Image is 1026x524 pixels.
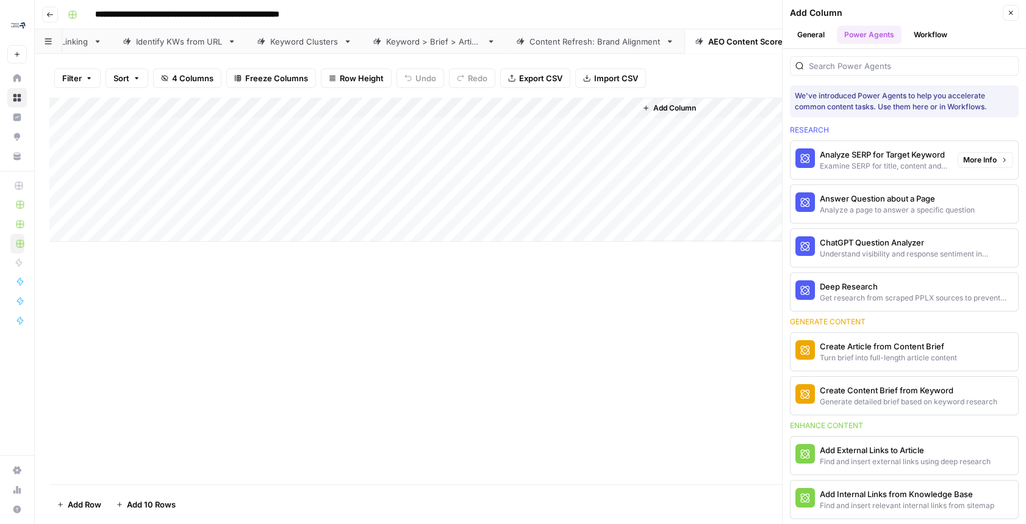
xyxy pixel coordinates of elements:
button: Workspace: Compound Growth [7,10,27,40]
button: Create Content Brief from KeywordGenerate detailed brief based on keyword research [791,377,1018,415]
div: We've introduced Power Agents to help you accelerate common content tasks. Use them here or in Wo... [795,90,1014,112]
span: Row Height [340,72,384,84]
span: More Info [963,155,997,166]
button: Add 10 Rows [109,495,183,514]
div: Examine SERP for title, content and keyword patterns [820,161,948,172]
button: Sort [106,68,148,88]
img: Compound Growth Logo [7,14,29,36]
button: ChatGPT Question AnalyzerUnderstand visibility and response sentiment in ChatGPT [791,229,1018,267]
a: Insights [7,107,27,127]
div: Answer Question about a Page [820,192,975,205]
button: Deep ResearchGet research from scraped PPLX sources to prevent source [MEDICAL_DATA] [791,273,1018,311]
button: Power Agents [837,26,902,44]
button: Redo [449,68,495,88]
div: Content Refresh: Brand Alignment [529,35,661,48]
button: Create Article from Content BriefTurn brief into full-length article content [791,333,1018,371]
button: Add Row [49,495,109,514]
a: Content Refresh: Brand Alignment [506,29,684,54]
div: Understand visibility and response sentiment in ChatGPT [820,249,1013,260]
div: AEO Content Scorecard [708,35,800,48]
button: Freeze Columns [226,68,316,88]
span: Redo [468,72,487,84]
span: Import CSV [594,72,638,84]
button: More Info [958,152,1013,168]
button: Export CSV [500,68,570,88]
button: Import CSV [575,68,646,88]
input: Search Power Agents [809,60,1013,72]
button: Row Height [321,68,392,88]
div: Find and insert external links using deep research [820,456,991,467]
div: Turn brief into full-length article content [820,352,957,363]
div: Enhance content [790,420,1019,431]
a: Home [7,68,27,88]
div: Deep Research [820,280,1013,293]
span: Sort [113,72,129,84]
span: Filter [62,72,82,84]
div: Analyze a page to answer a specific question [820,205,975,216]
span: Add Row [68,498,101,511]
button: Help + Support [7,500,27,519]
div: ChatGPT Question Analyzer [820,236,1013,249]
button: Answer Question about a PageAnalyze a page to answer a specific question [791,185,1018,223]
div: Find and insert relevant internal links from sitemap [820,500,994,511]
a: AEO Content Scorecard [684,29,823,54]
a: Usage [7,480,27,500]
button: Workflow [906,26,955,44]
a: Settings [7,460,27,480]
button: Add Internal Links from Knowledge BaseFind and insert relevant internal links from sitemap [791,481,1018,519]
button: Add External Links to ArticleFind and insert external links using deep research [791,437,1018,475]
a: Your Data [7,147,27,166]
button: Filter [54,68,101,88]
div: Create Content Brief from Keyword [820,384,997,396]
span: 4 Columns [172,72,213,84]
div: Add Internal Links from Knowledge Base [820,488,994,500]
div: Create Article from Content Brief [820,340,957,352]
div: Generate content [790,316,1019,327]
a: Keyword > Brief > Article [362,29,506,54]
span: Add 10 Rows [127,498,176,511]
span: Export CSV [519,72,562,84]
button: Undo [396,68,444,88]
div: Get research from scraped PPLX sources to prevent source [MEDICAL_DATA] [820,293,1013,304]
div: Add External Links to Article [820,444,991,456]
div: Keyword > Brief > Article [386,35,482,48]
button: 4 Columns [153,68,221,88]
button: General [790,26,832,44]
div: Generate detailed brief based on keyword research [820,396,997,407]
button: Analyze SERP for Target KeywordExamine SERP for title, content and keyword patterns [791,141,953,179]
button: Add Column [637,100,701,116]
div: Research [790,125,1019,136]
span: Add Column [653,103,696,114]
a: Browse [7,88,27,107]
span: Undo [415,72,436,84]
a: Identify KWs from URL [112,29,246,54]
a: Opportunities [7,127,27,147]
div: Analyze SERP for Target Keyword [820,148,948,161]
div: Keyword Clusters [270,35,339,48]
span: Freeze Columns [245,72,308,84]
a: Keyword Clusters [246,29,362,54]
div: Identify KWs from URL [136,35,223,48]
